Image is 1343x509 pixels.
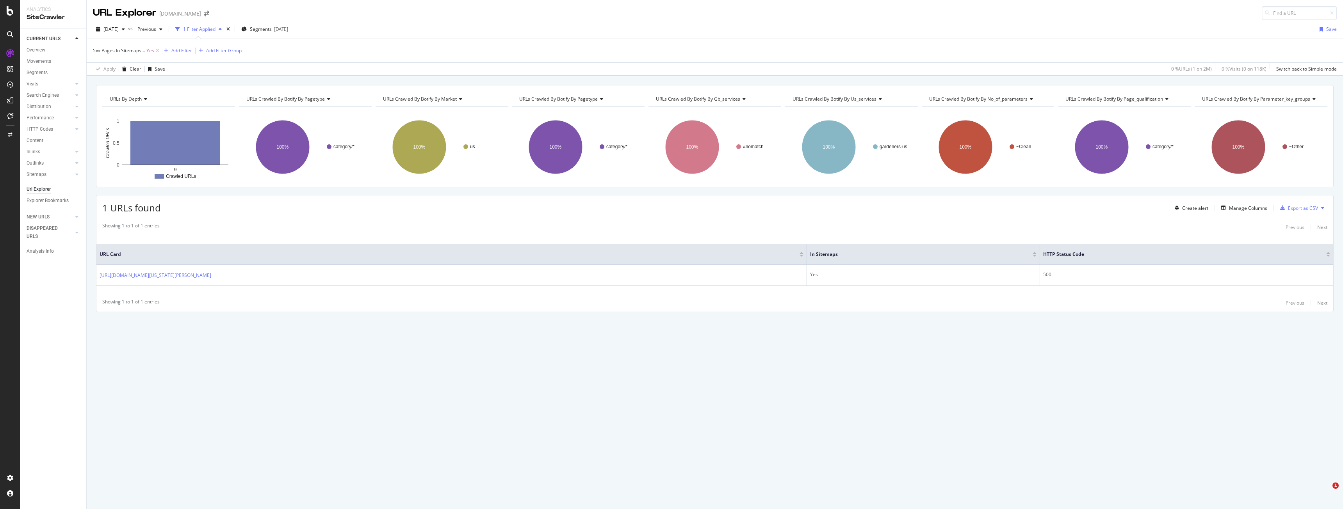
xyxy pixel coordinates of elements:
[27,247,54,255] div: Analysis Info
[1262,6,1337,20] input: Find a URL
[1152,144,1174,149] text: category/*
[27,80,73,88] a: Visits
[166,174,196,179] text: Crawled URLs
[27,148,73,156] a: Inlinks
[27,224,73,241] a: DISAPPEARED URLS
[27,197,81,205] a: Explorer Bookmarks
[381,93,501,105] h4: URLs Crawled By Botify By market
[100,251,798,258] span: URL Card
[959,144,971,150] text: 100%
[27,148,40,156] div: Inlinks
[1277,202,1318,214] button: Export as CSV
[102,113,235,181] svg: A chart.
[27,57,51,66] div: Movements
[102,222,160,232] div: Showing 1 to 1 of 1 entries
[519,96,598,102] span: URLs Crawled By Botify By pagetype
[686,144,698,150] text: 100%
[1202,96,1310,102] span: URLs Crawled By Botify By parameter_key_groups
[929,96,1028,102] span: URLs Crawled By Botify By no_of_parameters
[550,144,562,150] text: 100%
[103,26,119,32] span: 2025 Oct. 2nd
[27,247,81,255] a: Analysis Info
[1326,26,1337,32] div: Save
[518,93,638,105] h4: URLs Crawled By Botify By pagetype
[1016,144,1031,149] text: ~Clean
[1317,298,1327,308] button: Next
[810,271,1037,278] div: Yes
[1276,66,1337,72] div: Switch back to Simple mode
[27,170,73,179] a: Sitemaps
[93,63,116,75] button: Apply
[27,35,73,43] a: CURRENT URLS
[1316,482,1335,501] iframe: Intercom live chat
[1286,222,1304,232] button: Previous
[174,167,177,172] text: 9
[27,114,73,122] a: Performance
[155,66,165,72] div: Save
[27,57,81,66] a: Movements
[27,125,73,133] a: HTTP Codes
[27,91,59,99] div: Search Engines
[880,144,907,149] text: gardeners-us
[27,69,48,77] div: Segments
[110,96,142,102] span: URLs by Depth
[922,113,1054,181] div: A chart.
[204,11,209,16] div: arrow-right-arrow-left
[376,113,508,181] svg: A chart.
[172,23,225,35] button: 1 Filter Applied
[171,47,192,54] div: Add Filter
[1195,113,1327,181] svg: A chart.
[1171,66,1212,72] div: 0 % URLs ( 1 on 2M )
[1222,66,1266,72] div: 0 % Visits ( 0 on 118K )
[27,213,50,221] div: NEW URLS
[1317,300,1327,306] div: Next
[1233,144,1245,150] text: 100%
[105,128,110,158] text: Crawled URLs
[1218,203,1267,213] button: Manage Columns
[27,114,54,122] div: Performance
[27,137,43,145] div: Content
[246,96,325,102] span: URLs Crawled By Botify By pagetype
[823,144,835,150] text: 100%
[27,6,80,13] div: Analytics
[656,96,740,102] span: URLs Crawled By Botify By gb_services
[128,25,134,32] span: vs
[238,23,291,35] button: Segments[DATE]
[142,47,145,54] span: =
[245,93,365,105] h4: URLs Crawled By Botify By pagetype
[383,96,457,102] span: URLs Crawled By Botify By market
[793,96,876,102] span: URLs Crawled By Botify By us_services
[606,144,627,149] text: category/*
[93,6,156,20] div: URL Explorer
[134,23,166,35] button: Previous
[654,93,774,105] h4: URLs Crawled By Botify By gb_services
[1065,96,1163,102] span: URLs Crawled By Botify By page_qualification
[1058,113,1191,181] svg: A chart.
[1288,205,1318,211] div: Export as CSV
[274,26,288,32] div: [DATE]
[1273,63,1337,75] button: Switch back to Simple mode
[1096,144,1108,150] text: 100%
[648,113,781,181] svg: A chart.
[791,93,911,105] h4: URLs Crawled By Botify By us_services
[743,144,764,149] text: #nomatch
[100,271,211,279] a: [URL][DOMAIN_NAME][US_STATE][PERSON_NAME]
[27,159,73,167] a: Outlinks
[1317,222,1327,232] button: Next
[1286,298,1304,308] button: Previous
[810,251,1021,258] span: In Sitemaps
[512,113,645,181] svg: A chart.
[239,113,372,181] svg: A chart.
[1043,251,1315,258] span: HTTP Status Code
[27,103,73,111] a: Distribution
[27,46,45,54] div: Overview
[117,162,119,168] text: 0
[161,46,192,55] button: Add Filter
[1289,144,1304,149] text: ~Other
[93,47,141,54] span: 5xx Pages In Sitemaps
